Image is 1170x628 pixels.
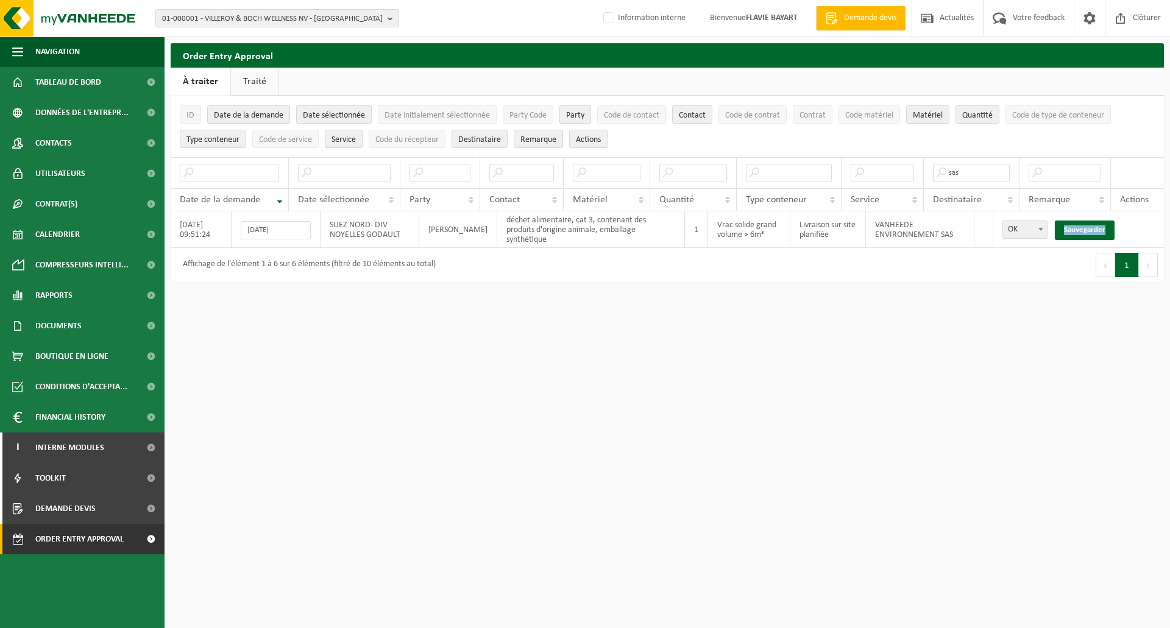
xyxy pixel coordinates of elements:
td: VANHEEDE ENVIRONNEMENT SAS [866,211,974,248]
span: Navigation [35,37,80,67]
button: MatérielMatériel: Activate to sort [906,105,949,124]
span: Date sélectionnée [303,111,365,120]
span: Tableau de bord [35,67,101,97]
span: Données de l'entrepr... [35,97,129,128]
span: Demande devis [35,493,96,524]
button: Party CodeParty Code: Activate to sort [503,105,553,124]
button: IDID: Activate to sort [180,105,201,124]
button: RemarqueRemarque: Activate to sort [514,130,563,148]
span: Boutique en ligne [35,341,108,372]
span: Service [331,135,356,144]
span: Service [851,195,879,205]
span: Toolkit [35,463,66,493]
a: À traiter [171,68,230,96]
span: 01-000001 - VILLEROY & BOCH WELLNESS NV - [GEOGRAPHIC_DATA] [162,10,383,28]
button: Date sélectionnéeDate sélectionnée: Activate to sort [296,105,372,124]
button: ContratContrat: Activate to sort [793,105,832,124]
span: Code de contact [604,111,659,120]
span: Contact [489,195,520,205]
span: OK [1002,221,1048,239]
span: Conditions d'accepta... [35,372,127,402]
a: Traité [231,68,278,96]
div: Affichage de l'élément 1 à 6 sur 6 éléments (filtré de 10 éléments au total) [177,254,436,276]
span: Utilisateurs [35,158,85,189]
button: Previous [1096,253,1115,277]
span: Destinataire [458,135,501,144]
span: OK [1003,221,1047,238]
span: Financial History [35,402,105,432]
span: Remarque [1029,195,1070,205]
span: Date sélectionnée [298,195,369,205]
span: Matériel [913,111,943,120]
span: Contrat [799,111,826,120]
span: Code du récepteur [375,135,439,144]
button: Type conteneurType conteneur: Activate to sort [180,130,246,148]
span: Actions [576,135,601,144]
h2: Order Entry Approval [171,43,1164,67]
span: Rapports [35,280,73,311]
span: Destinataire [933,195,982,205]
span: Type conteneur [746,195,807,205]
button: Code de type de conteneurCode de type de conteneur: Activate to sort [1005,105,1111,124]
span: Code de type de conteneur [1012,111,1104,120]
span: Date de la demande [214,111,283,120]
span: Compresseurs intelli... [35,250,129,280]
span: Documents [35,311,82,341]
span: Code de service [259,135,312,144]
span: Quantité [962,111,993,120]
span: Contrat(s) [35,189,77,219]
span: Code matériel [845,111,893,120]
td: déchet alimentaire, cat 3, contenant des produits d'origine animale, emballage synthétique [497,211,685,248]
td: Livraison sur site planifiée [790,211,866,248]
button: Code de contratCode de contrat: Activate to sort [718,105,787,124]
span: Contacts [35,128,72,158]
button: Code matérielCode matériel: Activate to sort [838,105,900,124]
td: 1 [685,211,708,248]
span: ID [186,111,194,120]
span: Interne modules [35,432,104,463]
td: SUEZ NORD- DIV NOYELLES GODAULT [321,211,419,248]
td: [DATE] 09:51:24 [171,211,232,248]
span: Contact [679,111,706,120]
button: 1 [1115,253,1139,277]
button: ContactContact: Activate to sort [672,105,712,124]
button: Code du récepteurCode du récepteur: Activate to sort [369,130,445,148]
span: Code de contrat [725,111,780,120]
span: Remarque [520,135,556,144]
span: Party [409,195,430,205]
span: Date de la demande [180,195,260,205]
button: DestinataireDestinataire : Activate to sort [452,130,508,148]
span: Date initialement sélectionnée [385,111,490,120]
span: Order entry approval [35,524,124,554]
span: Demande devis [841,12,899,24]
button: PartyParty: Activate to sort [559,105,591,124]
span: I [12,432,23,463]
button: QuantitéQuantité: Activate to sort [955,105,999,124]
span: Party [566,111,584,120]
td: [PERSON_NAME] [419,211,497,248]
span: Quantité [659,195,694,205]
button: Code de serviceCode de service: Activate to sort [252,130,319,148]
button: Next [1139,253,1158,277]
span: Calendrier [35,219,80,250]
td: Vrac solide grand volume > 6m³ [708,211,791,248]
label: Information interne [601,9,686,27]
button: 01-000001 - VILLEROY & BOCH WELLNESS NV - [GEOGRAPHIC_DATA] [155,9,399,27]
span: Matériel [573,195,608,205]
span: Party Code [509,111,547,120]
button: Actions [569,130,608,148]
a: Demande devis [816,6,906,30]
button: Date de la demandeDate de la demande: Activate to remove sorting [207,105,290,124]
a: Sauvegarder [1055,221,1115,240]
span: Type conteneur [186,135,239,144]
button: Date initialement sélectionnéeDate initialement sélectionnée: Activate to sort [378,105,497,124]
button: Code de contactCode de contact: Activate to sort [597,105,666,124]
strong: FLAVIE BAYART [746,13,798,23]
span: Actions [1120,195,1149,205]
button: ServiceService: Activate to sort [325,130,363,148]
